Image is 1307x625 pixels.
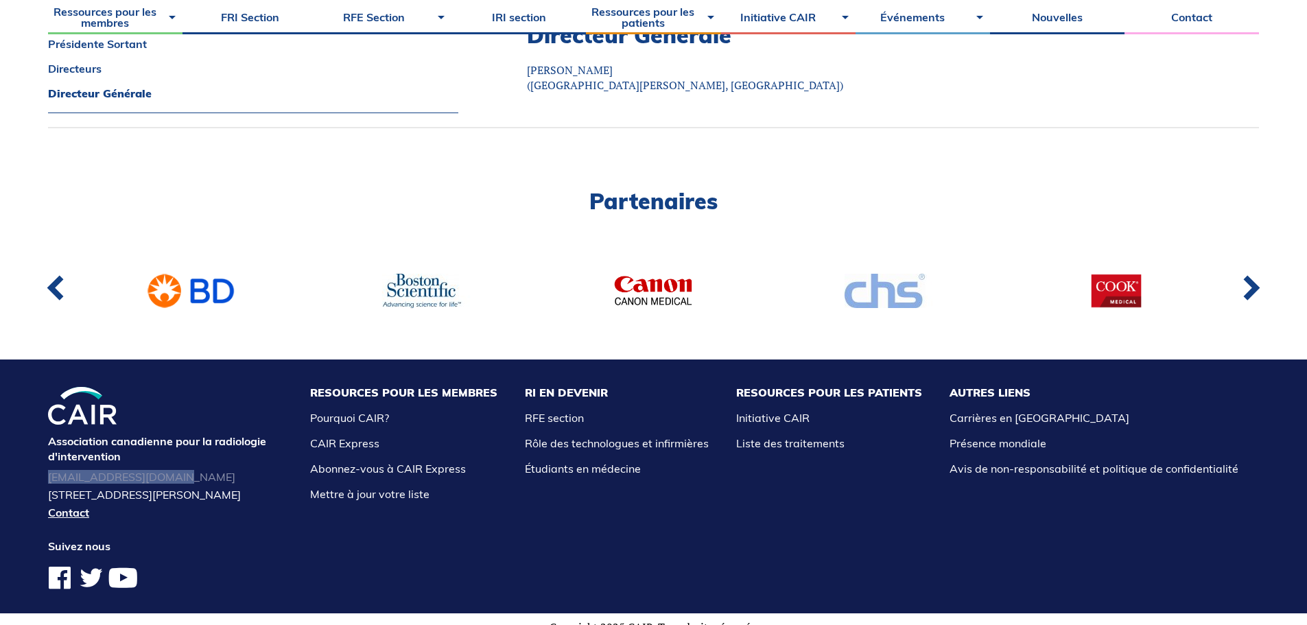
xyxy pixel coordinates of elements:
[48,489,283,500] address: [STREET_ADDRESS][PERSON_NAME]
[48,63,458,74] a: Directeurs
[48,387,117,425] img: CIRA
[310,487,429,501] a: Mettre à jour votre liste
[527,62,1156,93] p: [PERSON_NAME] ([GEOGRAPHIC_DATA][PERSON_NAME], [GEOGRAPHIC_DATA])
[950,436,1046,450] a: Présence mondiale
[310,436,379,450] a: CAIR Express
[525,436,709,450] a: Rôle des technologues et infirmières
[310,411,389,425] a: Pourquoi CAIR?
[48,539,283,554] h4: Suivez nous
[48,434,283,464] h4: Association canadienne pour la radiologie d'intervention
[48,88,458,99] a: Directeur Générale
[48,471,283,482] a: [EMAIL_ADDRESS][DOMAIN_NAME]
[48,507,283,518] a: Contact
[950,411,1129,425] a: Carrières en [GEOGRAPHIC_DATA]
[48,190,1259,212] h2: Partenaires
[736,411,810,425] a: Initiative CAIR
[310,462,466,475] a: Abonnez-vous à CAIR Express
[736,436,845,450] a: Liste des traitements
[527,22,1156,48] h2: Directeur Générale
[525,462,641,475] a: Étudiants en médecine
[525,411,584,425] a: RFE section
[950,462,1238,475] a: Avis de non-responsabilité et politique de confidentialité
[48,38,458,49] a: Présidente Sortant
